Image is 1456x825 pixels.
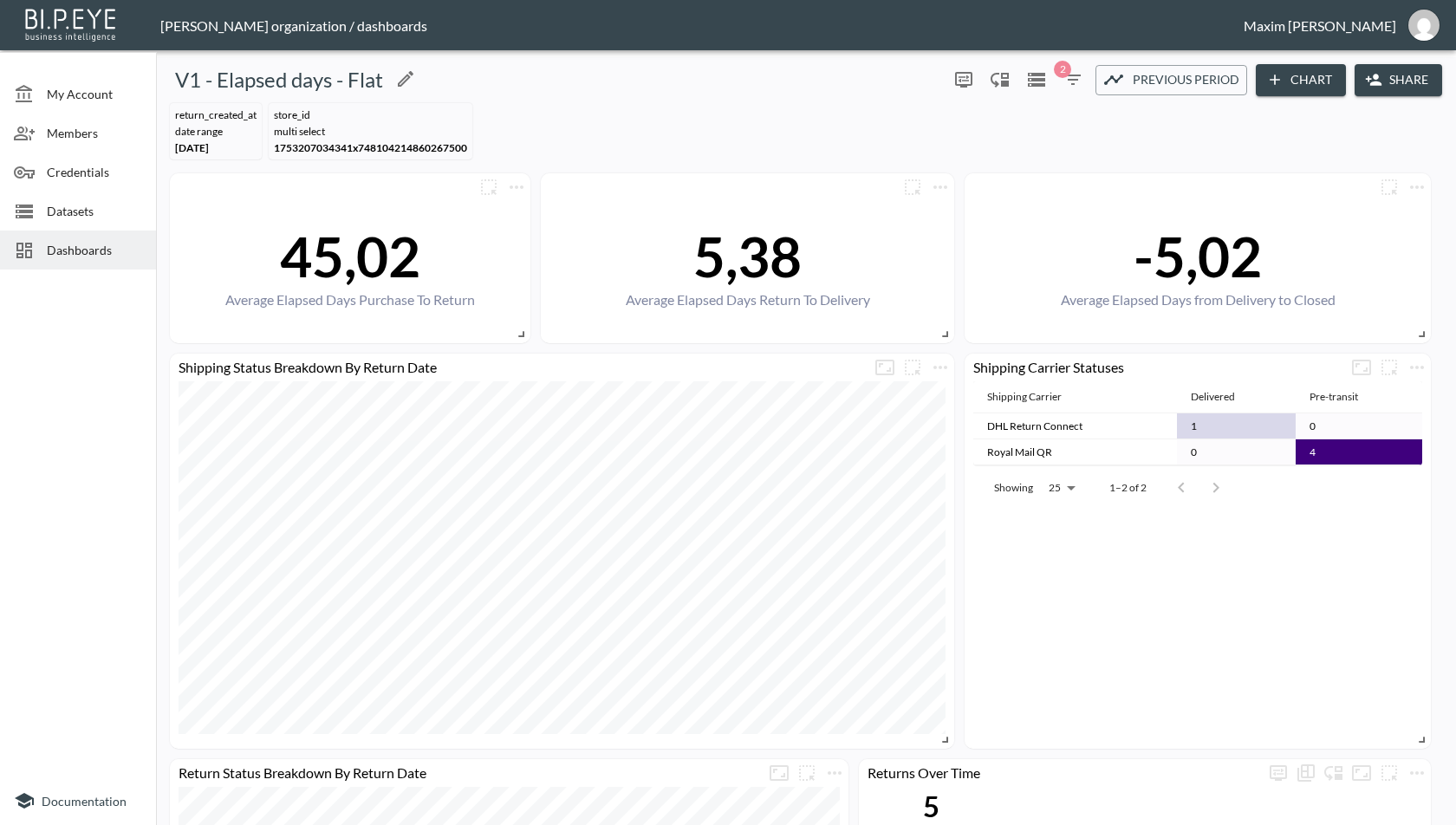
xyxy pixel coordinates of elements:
button: Fullscreen [765,759,793,787]
span: Attach chart to a group [1375,177,1403,193]
span: Credentials [47,163,142,181]
div: Maxim [PERSON_NAME] [1244,17,1396,34]
span: Attach chart to a group [899,177,926,193]
div: store_id [274,108,467,121]
th: Pre-transit [1296,381,1422,413]
svg: Edit [395,68,416,89]
button: more [1375,759,1403,787]
button: Fullscreen [1348,759,1375,787]
span: My Account [47,85,142,103]
td: Royal Mail QR [973,439,1177,465]
div: 45,02 [225,223,475,289]
div: Average Elapsed Days Purchase To Return [225,291,475,308]
button: Share [1355,64,1442,96]
p: Showing [994,480,1033,495]
div: -5,02 [1061,223,1336,289]
span: Chart settings [926,173,954,201]
button: more [1375,354,1403,381]
button: more [899,354,926,381]
span: Chart settings [1403,759,1431,787]
span: Datasets [47,202,142,220]
td: 0 [1177,439,1296,465]
button: Fullscreen [1348,354,1375,381]
button: Fullscreen [871,354,899,381]
button: more [1264,759,1292,787]
button: more [926,173,954,201]
div: return_created_at [175,108,257,121]
h5: V1 - Elapsed days - Flat [175,66,383,94]
span: Chart settings [503,173,530,201]
div: [PERSON_NAME] organization / dashboards [160,17,1244,34]
span: Chart settings [1403,354,1431,381]
div: Enable/disable chart dragging [986,66,1014,94]
button: more [821,759,848,787]
button: more [475,173,503,201]
td: DHL Return Connect [973,413,1177,439]
span: Chart settings [1403,173,1431,201]
span: Chart settings [821,759,848,787]
button: maxim@swap-commerce.com [1396,4,1452,46]
button: more [1403,354,1431,381]
span: Documentation [42,794,127,809]
a: Documentation [14,790,142,811]
p: 1–2 of 2 [1109,480,1147,495]
th: Delivered [1177,381,1296,413]
div: Average Elapsed Days from Delivery to Closed [1061,291,1336,308]
div: MULTI SELECT [274,125,467,138]
button: more [1375,173,1403,201]
span: Attach chart to a group [793,763,821,779]
span: Attach chart to a group [1375,763,1403,779]
th: Shipping Carrier [973,381,1177,413]
div: Return Status Breakdown By Return Date [170,764,765,781]
img: bipeye-logo [22,4,121,43]
td: 0 [1296,413,1422,439]
span: Attach chart to a group [475,177,503,193]
td: 1 [1177,413,1296,439]
span: 2 [1054,61,1071,78]
span: Previous period [1133,69,1239,91]
button: more [1403,759,1431,787]
div: Shipping Carrier Statuses [965,359,1348,375]
button: 2 [1059,66,1087,94]
span: Display settings [1264,759,1292,787]
img: 30a33ad65f4c053feca3095312d7ba47 [1408,10,1440,41]
div: Average Elapsed Days Return To Delivery [626,291,870,308]
span: Display settings [950,66,978,94]
span: 1753207034341x748104214860267500 [274,141,467,154]
button: more [899,173,926,201]
div: 5 [905,789,957,823]
button: Previous period [1095,65,1247,95]
div: Shipping Status Breakdown By Return Date [170,359,871,375]
button: Datasets [1023,66,1050,94]
button: Chart [1256,64,1346,96]
div: Returns Over Time [859,764,1264,781]
span: Attach chart to a group [1375,357,1403,374]
div: 5,38 [626,223,870,289]
button: more [503,173,530,201]
span: [DATE] [175,141,209,154]
span: Dashboards [47,241,142,259]
div: 25 [1040,477,1082,499]
button: more [926,354,954,381]
button: more [950,66,978,94]
button: more [793,759,821,787]
div: Enable/disable chart dragging [1320,759,1348,787]
span: Attach chart to a group [899,357,926,374]
button: more [1403,173,1431,201]
td: 4 [1296,439,1422,465]
span: Chart settings [926,354,954,381]
div: DATE RANGE [175,125,257,138]
div: Show chart as table [1292,759,1320,787]
span: Members [47,124,142,142]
